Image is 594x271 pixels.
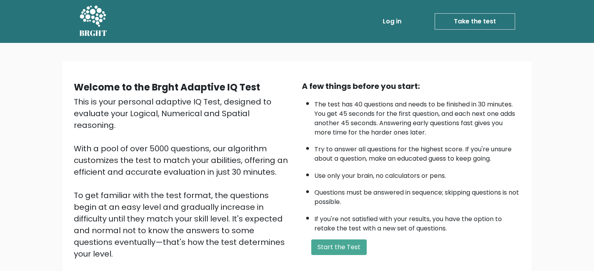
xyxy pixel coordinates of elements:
[314,96,521,137] li: The test has 40 questions and needs to be finished in 30 minutes. You get 45 seconds for the firs...
[79,28,107,38] h5: BRGHT
[74,81,260,94] b: Welcome to the Brght Adaptive IQ Test
[314,211,521,233] li: If you're not satisfied with your results, you have the option to retake the test with a new set ...
[314,141,521,163] li: Try to answer all questions for the highest score. If you're unsure about a question, make an edu...
[79,3,107,40] a: BRGHT
[311,239,367,255] button: Start the Test
[435,13,515,30] a: Take the test
[314,184,521,207] li: Questions must be answered in sequence; skipping questions is not possible.
[380,14,405,29] a: Log in
[302,80,521,92] div: A few things before you start:
[314,167,521,181] li: Use only your brain, no calculators or pens.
